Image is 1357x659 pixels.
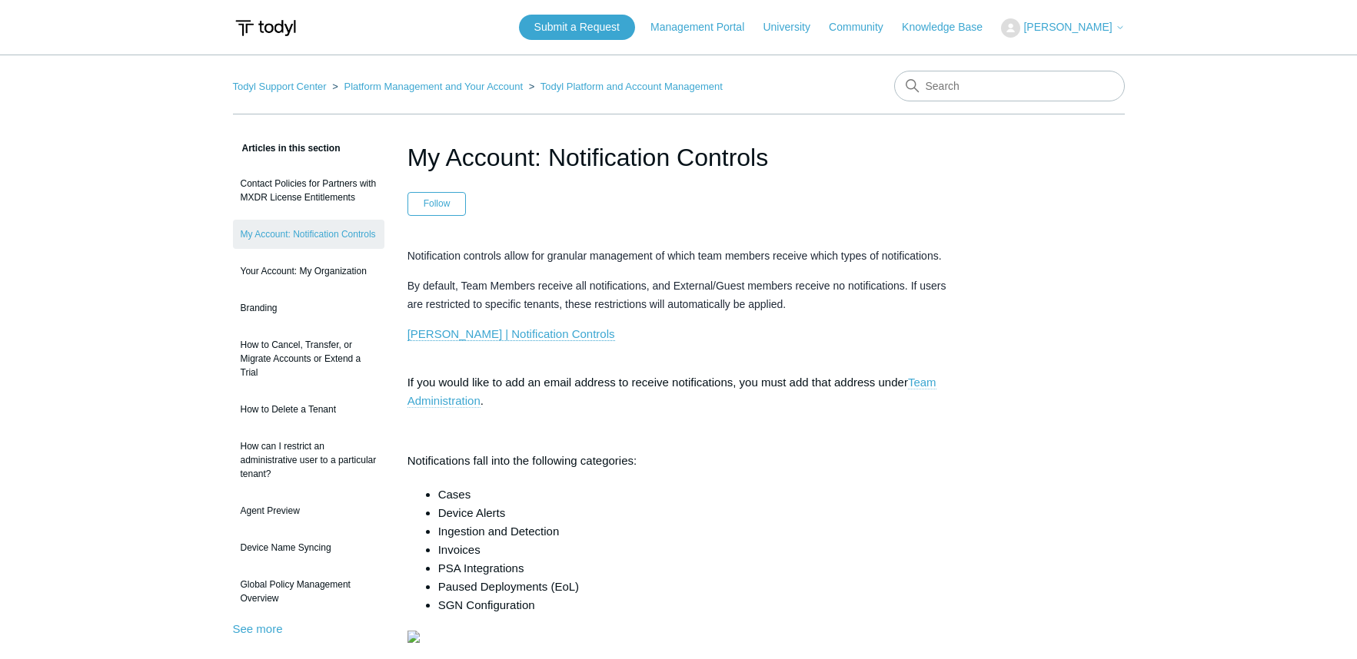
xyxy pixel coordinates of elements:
a: Submit a Request [519,15,635,40]
li: Cases [438,485,950,504]
li: PSA Integrations [438,559,950,578]
li: Paused Deployments (EoL) [438,578,950,596]
a: Todyl Support Center [233,81,327,92]
a: Branding [233,293,384,323]
a: Agent Preview [233,496,384,525]
a: Knowledge Base [902,19,998,35]
span: [PERSON_NAME] [1023,21,1112,33]
a: How can I restrict an administrative user to a particular tenant? [233,432,384,488]
a: Community [829,19,899,35]
li: Invoices [438,541,950,559]
a: [PERSON_NAME] | Notification Controls [407,327,615,341]
a: My Account: Notification Controls [233,220,384,249]
li: SGN Configuration [438,596,950,614]
li: Todyl Platform and Account Management [526,81,723,92]
img: Todyl Support Center Help Center home page [233,14,298,42]
li: Device Alerts [438,504,950,522]
img: 27287516982291 [407,631,420,643]
a: Global Policy Management Overview [233,570,384,613]
a: How to Delete a Tenant [233,395,384,424]
a: Todyl Platform and Account Management [540,81,723,92]
a: University [763,19,825,35]
a: Contact Policies for Partners with MXDR License Entitlements [233,169,384,212]
a: Management Portal [650,19,760,35]
span: Notification controls allow for granular management of which team members receive which types of ... [407,250,942,262]
span: Articles in this section [233,143,341,154]
button: [PERSON_NAME] [1001,18,1124,38]
button: Follow Article [407,192,467,215]
a: Device Name Syncing [233,533,384,562]
li: Todyl Support Center [233,81,330,92]
a: See more [233,622,283,635]
p: If you would like to add an email address to receive notifications, you must add that address und... [407,355,950,410]
span: By default, Team Members receive all notifications, and External/Guest members receive no notific... [407,280,946,310]
a: Team Administration [407,376,936,408]
li: Platform Management and Your Account [329,81,526,92]
a: Your Account: My Organization [233,257,384,286]
input: Search [894,71,1125,101]
h1: My Account: Notification Controls [407,139,950,176]
a: Platform Management and Your Account [344,81,523,92]
a: How to Cancel, Transfer, or Migrate Accounts or Extend a Trial [233,330,384,387]
p: Notifications fall into the following categories: [407,452,950,470]
li: Ingestion and Detection [438,522,950,541]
